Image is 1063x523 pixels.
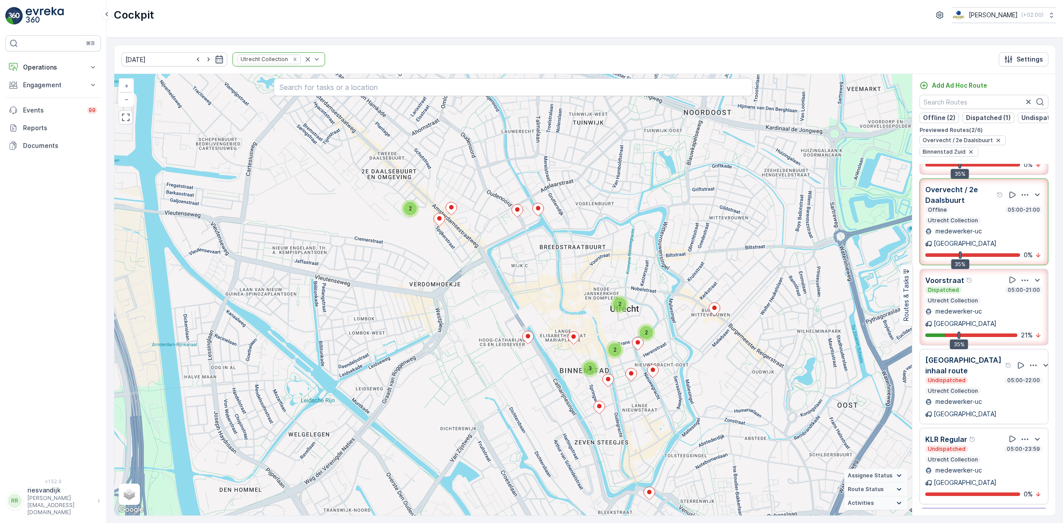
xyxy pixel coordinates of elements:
[5,119,101,137] a: Reports
[927,297,979,304] p: Utrecht Collection
[919,112,959,123] button: Offline (2)
[925,434,967,445] p: KLR Regular
[23,124,97,132] p: Reports
[1021,12,1044,19] p: ( +02:00 )
[927,387,979,395] p: Utrecht Collection
[613,346,617,353] span: 2
[290,56,300,63] div: Remove Utrecht Collection
[844,483,908,496] summary: Route Status
[581,360,599,377] div: 3
[120,93,133,106] a: Zoom Out
[923,137,993,144] span: Overvecht / 2e Daalsbuurt
[952,10,965,20] img: basis-logo_rgb2x.png
[23,81,83,89] p: Engagement
[27,495,93,516] p: [PERSON_NAME][EMAIL_ADDRESS][DOMAIN_NAME]
[637,324,655,341] div: 2
[966,113,1011,122] p: Dispatched (1)
[120,484,139,504] a: Layers
[121,52,227,66] input: dd/mm/yyyy
[925,275,964,286] p: Voorstraat
[927,206,948,213] p: Offline
[919,127,1048,134] p: Previewed Routes ( 2 / 6 )
[934,239,997,248] p: [GEOGRAPHIC_DATA]
[588,365,592,372] span: 3
[934,410,997,418] p: [GEOGRAPHIC_DATA]
[409,205,412,212] span: 2
[8,494,22,508] div: RR
[951,260,969,269] div: 35%
[5,76,101,94] button: Engagement
[1007,206,1041,213] p: 05:00-21:00
[925,184,995,205] p: Overvecht / 2e Daalsbuurt
[116,504,146,515] img: Google
[5,101,101,119] a: Events99
[848,500,874,507] span: Activities
[927,446,966,453] p: Undispatched
[1016,55,1043,64] p: Settings
[124,95,129,103] span: −
[848,486,884,493] span: Route Status
[997,191,1004,198] div: Help Tooltip Icon
[927,217,979,224] p: Utrecht Collection
[23,106,81,115] p: Events
[1024,490,1033,499] p: 0 %
[966,277,973,284] div: Help Tooltip Icon
[844,469,908,483] summary: Assignee Status
[5,486,101,516] button: RRriesvandijk[PERSON_NAME][EMAIL_ADDRESS][DOMAIN_NAME]
[923,113,955,122] p: Offline (2)
[27,486,93,495] p: riesvandijk
[923,148,966,155] span: Binnenstad Zuid
[934,466,982,475] p: medewerker-uc
[848,472,892,479] span: Assignee Status
[645,329,648,336] span: 2
[5,7,23,25] img: logo
[902,275,911,321] p: Routes & Tasks
[934,319,997,328] p: [GEOGRAPHIC_DATA]
[969,436,976,443] div: Help Tooltip Icon
[934,478,997,487] p: [GEOGRAPHIC_DATA]
[950,340,968,349] div: 35%
[401,200,419,217] div: 2
[932,81,987,90] p: Add Ad Hoc Route
[114,8,154,22] p: Cockpit
[618,301,621,307] span: 2
[606,341,624,359] div: 2
[120,79,133,93] a: Zoom In
[962,112,1014,123] button: Dispatched (1)
[26,7,64,25] img: logo_light-DOdMpM7g.png
[934,227,982,236] p: medewerker-uc
[999,52,1048,66] button: Settings
[1005,362,1012,369] div: Help Tooltip Icon
[5,58,101,76] button: Operations
[934,307,982,316] p: medewerker-uc
[124,82,128,89] span: +
[1021,331,1033,340] p: 21 %
[1006,377,1041,384] p: 05:00-22:00
[919,95,1048,109] input: Search Routes
[611,295,628,313] div: 2
[1006,446,1041,453] p: 05:00-23:59
[5,479,101,484] span: v 1.52.0
[952,7,1056,23] button: [PERSON_NAME](+02:00)
[23,141,97,150] p: Documents
[844,496,908,510] summary: Activities
[5,137,101,155] a: Documents
[951,169,969,179] div: 35%
[116,504,146,515] a: Open this area in Google Maps (opens a new window)
[23,63,83,72] p: Operations
[927,377,966,384] p: Undispatched
[1007,287,1041,294] p: 05:00-21:00
[927,456,979,463] p: Utrecht Collection
[934,397,982,406] p: medewerker-uc
[1024,251,1033,260] p: 0 %
[89,107,96,114] p: 99
[86,40,95,47] p: ⌘B
[927,287,960,294] p: Dispatched
[919,81,987,90] a: Add Ad Hoc Route
[925,355,1003,376] p: [GEOGRAPHIC_DATA] inhaal route
[274,78,753,96] input: Search for tasks or a location
[238,55,289,63] div: Utrecht Collection
[1024,160,1033,169] p: 0 %
[969,11,1018,19] p: [PERSON_NAME]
